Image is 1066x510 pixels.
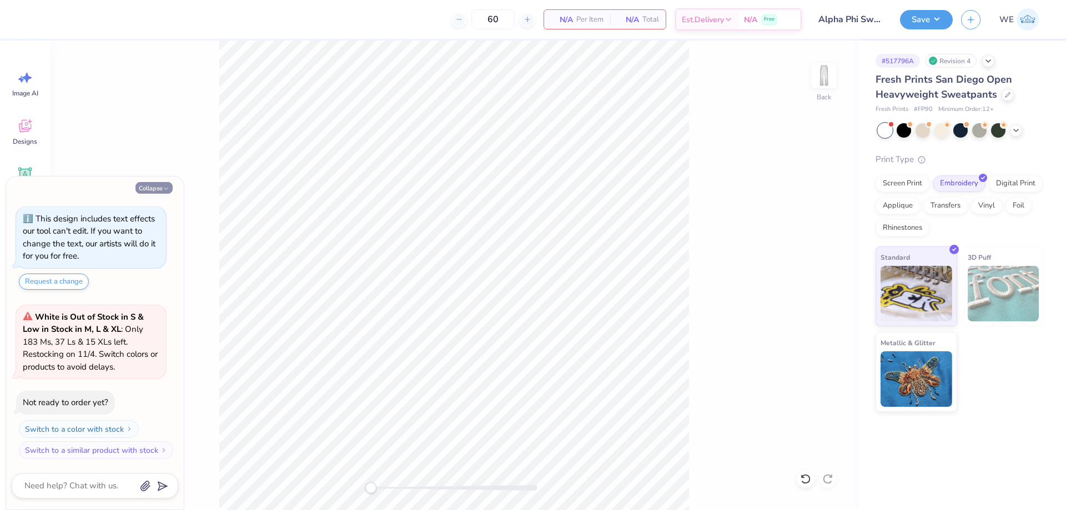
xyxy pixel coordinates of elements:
img: Werrine Empeynado [1017,8,1039,31]
span: Minimum Order: 12 + [938,105,994,114]
img: Switch to a color with stock [126,426,133,432]
button: Switch to a similar product with stock [19,441,173,459]
span: Designs [13,137,37,146]
button: Save [900,10,953,29]
span: Image AI [12,89,38,98]
span: Per Item [576,14,604,26]
span: Free [764,16,775,23]
img: Switch to a similar product with stock [160,447,167,453]
div: Transfers [923,198,968,214]
span: Fresh Prints [876,105,908,114]
strong: White is Out of Stock in S & Low in Stock in M, L & XL [23,311,144,335]
img: 3D Puff [968,266,1039,321]
input: Untitled Design [810,8,892,31]
img: Metallic & Glitter [881,351,952,407]
span: Total [642,14,659,26]
div: Vinyl [971,198,1002,214]
button: Collapse [135,182,173,194]
div: Revision 4 [926,54,977,68]
span: WE [999,13,1014,26]
div: Back [817,92,831,102]
div: Not ready to order yet? [23,397,108,408]
div: Screen Print [876,175,929,192]
div: Rhinestones [876,220,929,236]
div: # 517796A [876,54,920,68]
div: Embroidery [933,175,985,192]
span: Est. Delivery [682,14,724,26]
span: Metallic & Glitter [881,337,936,349]
a: WE [994,8,1044,31]
div: Foil [1005,198,1032,214]
img: Back [813,64,835,87]
div: This design includes text effects our tool can't edit. If you want to change the text, our artist... [23,213,155,262]
div: Applique [876,198,920,214]
span: N/A [617,14,639,26]
div: Print Type [876,153,1044,166]
span: : Only 183 Ms, 37 Ls & 15 XLs left. Restocking on 11/4. Switch colors or products to avoid delays. [23,311,158,372]
button: Request a change [19,274,89,290]
input: – – [471,9,515,29]
span: Standard [881,251,910,263]
span: N/A [551,14,573,26]
span: Fresh Prints San Diego Open Heavyweight Sweatpants [876,73,1012,101]
div: Digital Print [989,175,1043,192]
span: N/A [744,14,757,26]
span: 3D Puff [968,251,991,263]
button: Switch to a color with stock [19,420,139,438]
img: Standard [881,266,952,321]
span: # FP90 [914,105,933,114]
div: Accessibility label [365,482,376,493]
